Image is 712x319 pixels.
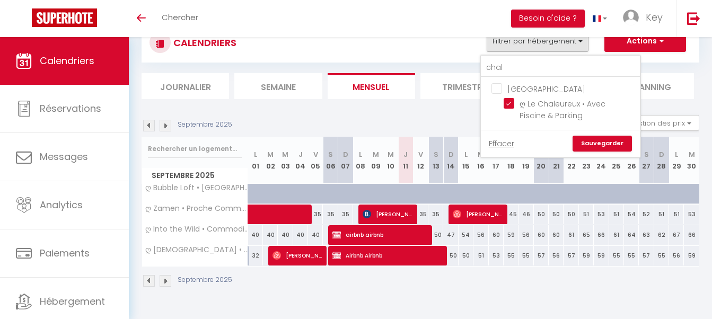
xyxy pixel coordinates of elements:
[363,204,412,224] span: [PERSON_NAME]
[481,58,640,77] input: Rechercher un logement...
[148,139,242,158] input: Rechercher un logement...
[489,137,504,184] th: 17
[293,137,308,184] th: 04
[684,246,699,265] div: 59
[669,225,684,245] div: 67
[263,225,278,245] div: 40
[282,149,288,159] abbr: M
[418,149,423,159] abbr: V
[689,149,695,159] abbr: M
[473,246,488,265] div: 51
[579,205,594,224] div: 51
[504,205,518,224] div: 45
[639,205,654,224] div: 52
[524,149,529,159] abbr: V
[564,225,578,245] div: 61
[398,137,413,184] th: 11
[308,225,323,245] div: 40
[687,12,700,25] img: logout
[573,136,632,152] a: Sauvegarder
[539,149,543,159] abbr: S
[273,245,322,265] span: [PERSON_NAME]
[480,55,641,158] div: Filtrer par hébergement
[669,246,684,265] div: 56
[624,137,639,184] th: 26
[487,31,588,52] button: Filtrer par hébergement
[308,137,323,184] th: 05
[604,31,686,52] button: Actions
[534,246,549,265] div: 57
[534,137,549,184] th: 20
[606,73,694,99] li: Planning
[328,149,333,159] abbr: S
[403,149,408,159] abbr: J
[639,246,654,265] div: 57
[489,138,514,149] a: Effacer
[614,149,619,159] abbr: J
[489,246,504,265] div: 53
[323,137,338,184] th: 06
[162,12,198,23] span: Chercher
[609,246,624,265] div: 55
[464,149,468,159] abbr: L
[669,137,684,184] th: 29
[654,205,669,224] div: 51
[459,246,473,265] div: 50
[353,137,368,184] th: 08
[609,225,624,245] div: 61
[669,205,684,224] div: 51
[420,73,508,99] li: Trimestre
[504,225,518,245] div: 59
[428,205,443,224] div: 35
[564,137,578,184] th: 22
[549,246,564,265] div: 56
[473,137,488,184] th: 16
[583,149,590,159] abbr: M
[144,205,250,212] span: ღ Zamen • Proche Commodités, [PERSON_NAME] & [PERSON_NAME]
[609,137,624,184] th: 25
[624,225,639,245] div: 64
[493,149,499,159] abbr: M
[293,225,308,245] div: 40
[144,184,250,192] span: ღ Bubble Loft • [GEOGRAPHIC_DATA], spacieux centre ville
[639,225,654,245] div: 63
[684,225,699,245] div: 66
[518,225,533,245] div: 56
[32,8,97,27] img: Super Booking
[609,205,624,224] div: 51
[434,149,438,159] abbr: S
[8,4,40,36] button: Ouvrir le widget de chat LiveChat
[453,204,502,224] span: [PERSON_NAME]
[623,10,639,25] img: ...
[428,225,443,245] div: 50
[473,225,488,245] div: 56
[332,245,441,265] span: Airbnb Airbnb
[509,149,513,159] abbr: J
[443,225,458,245] div: 47
[654,225,669,245] div: 62
[518,137,533,184] th: 19
[40,295,105,308] span: Hébergement
[459,225,473,245] div: 54
[40,54,94,67] span: Calendriers
[414,137,428,184] th: 12
[520,99,605,121] span: ღ Le Chaleureux • Avec Piscine & Parking
[443,137,458,184] th: 14
[40,150,88,163] span: Messages
[248,246,263,265] div: 32
[579,137,594,184] th: 23
[267,149,274,159] abbr: M
[428,137,443,184] th: 13
[594,137,609,184] th: 24
[388,149,394,159] abbr: M
[298,149,303,159] abbr: J
[579,246,594,265] div: 59
[313,149,318,159] abbr: V
[171,31,236,55] h3: CALENDRIERS
[40,246,90,260] span: Paiements
[659,149,664,159] abbr: D
[234,73,322,99] li: Semaine
[534,225,549,245] div: 60
[654,137,669,184] th: 28
[478,149,484,159] abbr: M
